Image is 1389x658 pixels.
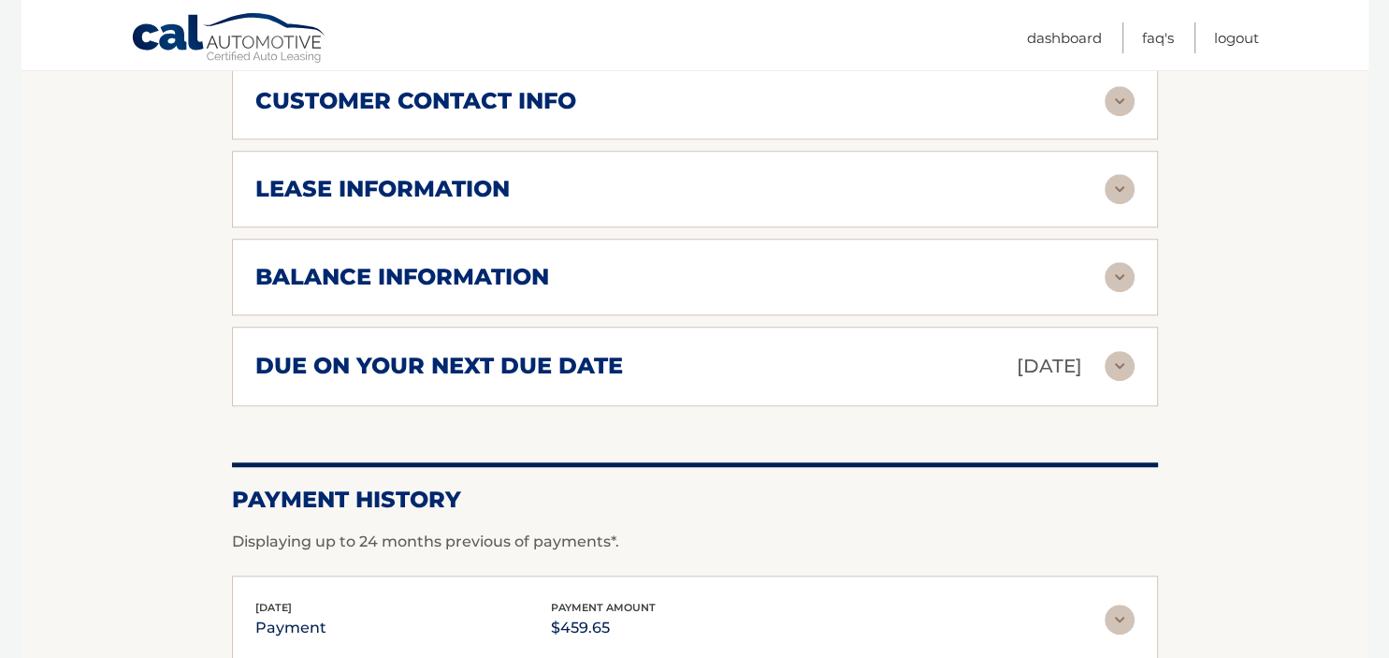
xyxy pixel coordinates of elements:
[1027,22,1102,53] a: Dashboard
[1105,174,1135,204] img: accordion-rest.svg
[255,87,576,115] h2: customer contact info
[1105,86,1135,116] img: accordion-rest.svg
[1105,351,1135,381] img: accordion-rest.svg
[551,601,656,614] span: payment amount
[1214,22,1259,53] a: Logout
[255,352,623,380] h2: due on your next due date
[232,531,1158,553] p: Displaying up to 24 months previous of payments*.
[255,615,326,641] p: payment
[255,263,549,291] h2: balance information
[1017,350,1082,383] p: [DATE]
[1105,262,1135,292] img: accordion-rest.svg
[1142,22,1174,53] a: FAQ's
[255,601,292,614] span: [DATE]
[255,175,510,203] h2: lease information
[131,12,327,66] a: Cal Automotive
[551,615,656,641] p: $459.65
[232,486,1158,514] h2: Payment History
[1105,605,1135,635] img: accordion-rest.svg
